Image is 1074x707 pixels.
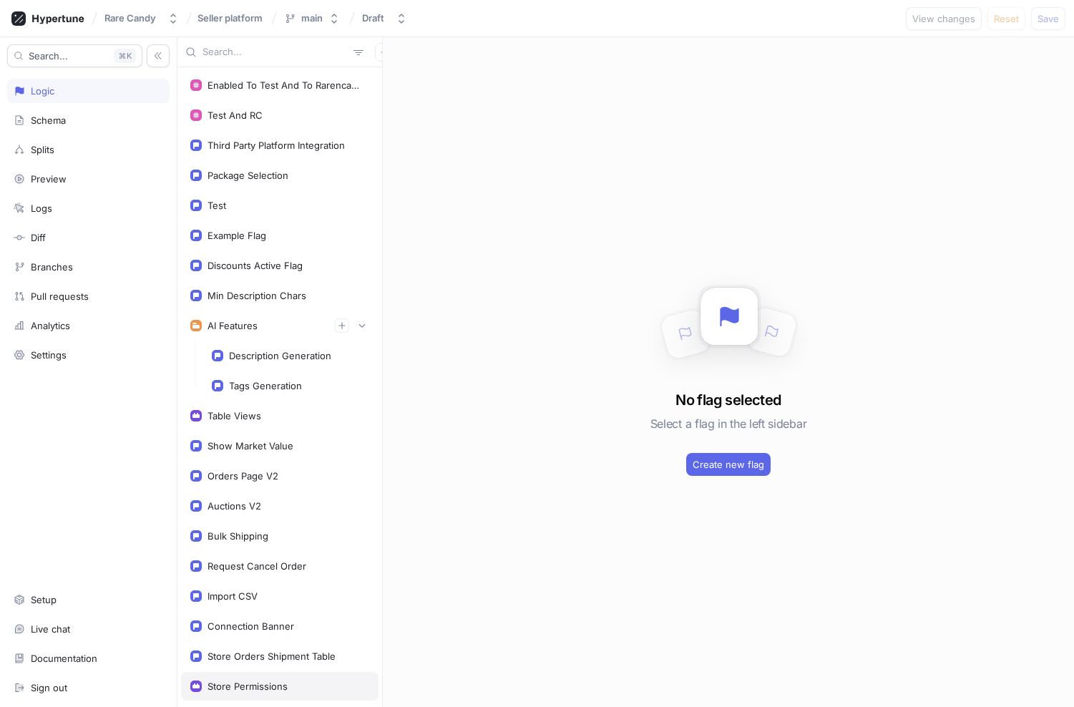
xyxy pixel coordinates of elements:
[208,170,288,181] div: Package Selection
[208,470,278,482] div: Orders Page V2
[208,681,288,692] div: Store Permissions
[208,290,306,301] div: Min Description Chars
[1038,14,1059,23] span: Save
[104,12,156,24] div: Rare Candy
[208,79,363,91] div: Enabled To Test And To Rarencandy In Prod
[202,45,348,59] input: Search...
[650,411,806,437] h5: Select a flag in the left sidebar
[31,261,73,273] div: Branches
[31,682,67,693] div: Sign out
[208,560,306,572] div: Request Cancel Order
[31,85,54,97] div: Logic
[31,144,54,155] div: Splits
[31,291,89,302] div: Pull requests
[197,13,263,23] span: Seller platform
[675,389,781,411] h3: No flag selected
[208,500,261,512] div: Auctions V2
[693,460,764,469] span: Create new flag
[208,650,336,662] div: Store Orders Shipment Table
[31,320,70,331] div: Analytics
[208,440,293,452] div: Show Market Value
[31,173,67,185] div: Preview
[208,530,268,542] div: Bulk Shipping
[208,620,294,632] div: Connection Banner
[912,14,975,23] span: View changes
[208,230,266,241] div: Example Flag
[31,114,66,126] div: Schema
[31,232,46,243] div: Diff
[208,140,345,151] div: Third Party Platform Integration
[7,646,170,671] a: Documentation
[29,52,68,60] span: Search...
[686,453,771,476] button: Create new flag
[229,380,302,391] div: Tags Generation
[31,623,70,635] div: Live chat
[994,14,1019,23] span: Reset
[31,203,52,214] div: Logs
[31,594,57,605] div: Setup
[99,6,185,30] button: Rare Candy
[208,260,303,271] div: Discounts Active Flag
[114,49,136,63] div: K
[1031,7,1065,30] button: Save
[31,653,97,664] div: Documentation
[356,6,413,30] button: Draft
[208,590,258,602] div: Import CSV
[7,44,142,67] button: Search...K
[906,7,982,30] button: View changes
[31,349,67,361] div: Settings
[208,200,226,211] div: Test
[301,12,323,24] div: main
[229,350,331,361] div: Description Generation
[208,109,263,121] div: Test And RC
[987,7,1025,30] button: Reset
[208,410,261,421] div: Table Views
[278,6,346,30] button: main
[208,320,258,331] div: AI Features
[362,12,384,24] div: Draft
